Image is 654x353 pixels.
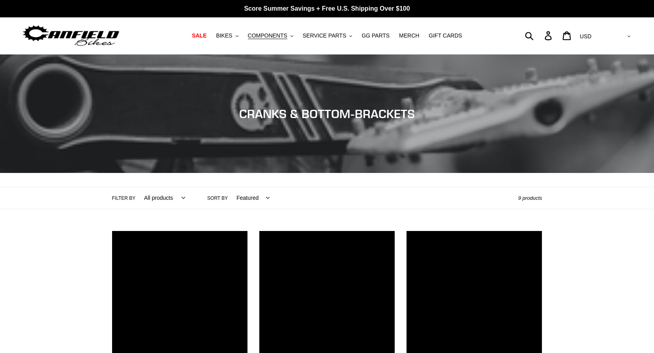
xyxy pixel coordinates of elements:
button: COMPONENTS [244,30,297,41]
label: Sort by [207,195,228,202]
button: SERVICE PARTS [299,30,356,41]
a: GIFT CARDS [425,30,466,41]
a: SALE [188,30,210,41]
button: BIKES [212,30,242,41]
img: Canfield Bikes [22,23,120,48]
a: GG PARTS [358,30,394,41]
span: SERVICE PARTS [303,32,346,39]
span: CRANKS & BOTTOM-BRACKETS [239,107,415,121]
span: GG PARTS [362,32,390,39]
span: SALE [192,32,206,39]
span: BIKES [216,32,232,39]
span: COMPONENTS [248,32,287,39]
label: Filter by [112,195,136,202]
input: Search [529,27,549,44]
a: MERCH [395,30,423,41]
span: GIFT CARDS [429,32,462,39]
span: MERCH [399,32,419,39]
span: 9 products [518,195,542,201]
